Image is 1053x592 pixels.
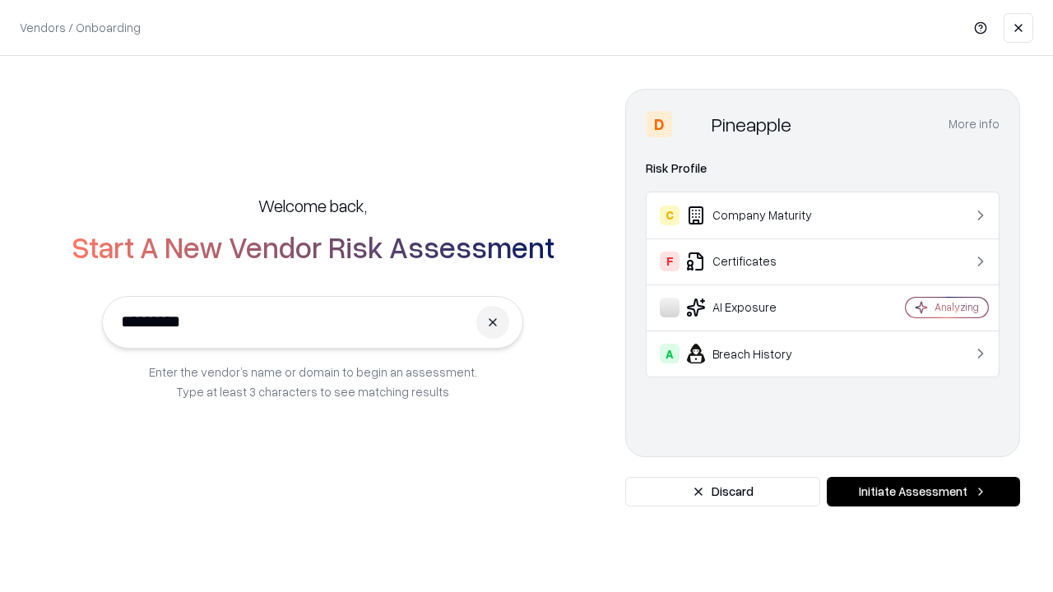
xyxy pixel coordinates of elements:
[935,300,979,314] div: Analyzing
[149,362,477,401] p: Enter the vendor’s name or domain to begin an assessment. Type at least 3 characters to see match...
[660,298,856,317] div: AI Exposure
[646,111,672,137] div: D
[258,194,367,217] h5: Welcome back,
[712,111,791,137] div: Pineapple
[646,159,1000,178] div: Risk Profile
[827,477,1020,506] button: Initiate Assessment
[625,477,820,506] button: Discard
[949,109,1000,139] button: More info
[660,252,680,271] div: F
[679,111,705,137] img: Pineapple
[660,344,856,363] div: Breach History
[660,344,680,363] div: A
[72,230,554,263] h2: Start A New Vendor Risk Assessment
[660,206,680,225] div: C
[20,19,141,36] p: Vendors / Onboarding
[660,206,856,225] div: Company Maturity
[660,252,856,271] div: Certificates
